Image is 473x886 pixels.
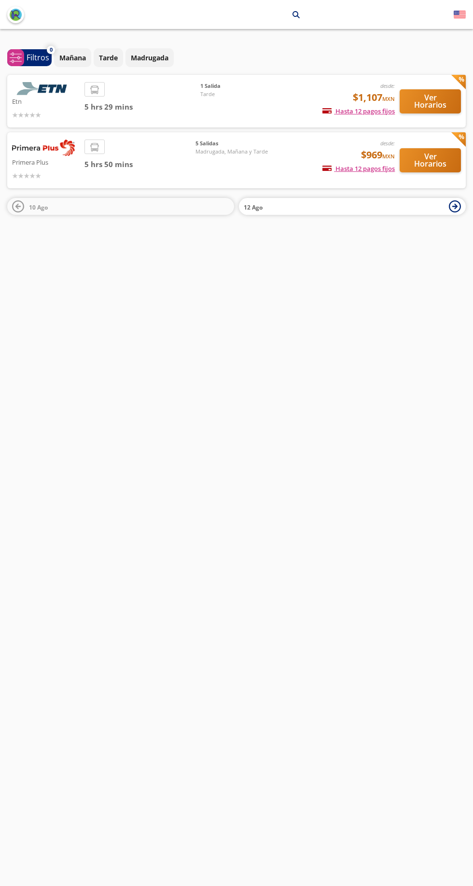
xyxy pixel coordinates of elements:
span: 5 Salidas [195,140,268,148]
em: desde: [380,140,395,147]
span: Hasta 12 pagos fijos [322,164,395,173]
p: [GEOGRAPHIC_DATA][PERSON_NAME] [213,10,285,20]
span: 10 Ago [29,203,48,211]
button: back [7,6,24,23]
small: MXN [382,153,395,160]
span: 12 Ago [244,203,263,211]
p: Madrugada [131,53,168,63]
p: Filtros [27,52,49,63]
button: Ver Horarios [400,89,461,113]
img: Primera Plus [12,140,75,156]
button: Tarde [94,48,123,67]
button: Mañana [54,48,91,67]
span: 5 hrs 50 mins [84,159,195,170]
small: MXN [382,95,395,102]
img: Etn [12,82,75,95]
span: Tarde [200,90,268,98]
span: Hasta 12 pagos fijos [322,107,395,115]
span: $1,107 [353,90,395,105]
span: Madrugada, Mañana y Tarde [195,148,268,156]
button: 0Filtros [7,49,52,66]
span: 5 hrs 29 mins [84,101,200,113]
em: desde: [380,82,395,89]
button: 12 Ago [239,198,466,215]
button: Madrugada [125,48,174,67]
button: Ver Horarios [400,148,461,172]
p: Tarde [99,53,118,63]
p: Morelia [176,10,201,20]
p: Primera Plus [12,156,80,168]
button: English [454,9,466,21]
span: 1 Salida [200,82,268,90]
p: Etn [12,95,80,107]
span: 0 [50,46,53,54]
p: Mañana [59,53,86,63]
span: $969 [361,148,395,162]
button: 10 Ago [7,198,234,215]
